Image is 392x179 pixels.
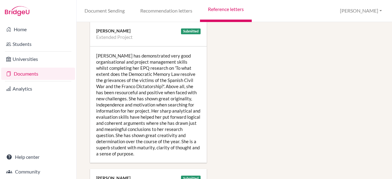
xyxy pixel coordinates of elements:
[1,53,75,65] a: Universities
[5,6,29,16] img: Bridge-U
[96,34,133,40] li: Extended Project
[1,38,75,50] a: Students
[90,47,207,163] div: [PERSON_NAME] has demonstrated very good organisational and project management skills whilst comp...
[1,166,75,178] a: Community
[1,151,75,163] a: Help center
[181,28,201,34] div: Submitted
[1,68,75,80] a: Documents
[337,5,385,17] button: [PERSON_NAME]
[96,28,201,34] div: [PERSON_NAME]
[1,83,75,95] a: Analytics
[1,23,75,35] a: Home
